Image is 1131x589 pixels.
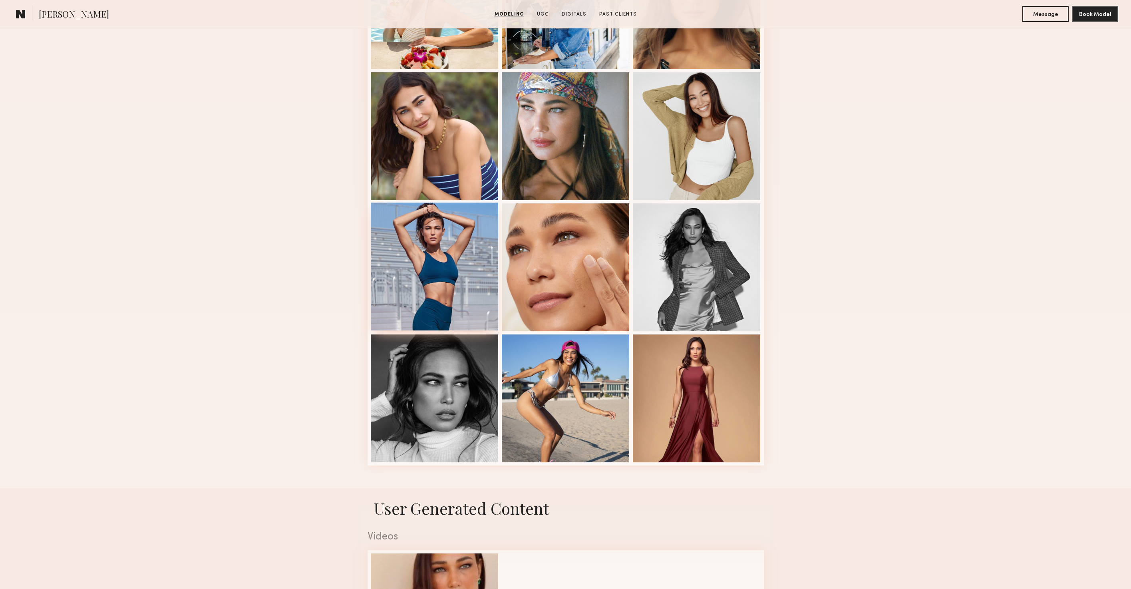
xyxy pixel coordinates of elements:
[596,11,640,18] a: Past Clients
[39,8,109,22] span: [PERSON_NAME]
[1072,10,1118,17] a: Book Model
[491,11,527,18] a: Modeling
[1022,6,1069,22] button: Message
[368,532,764,542] div: Videos
[559,11,590,18] a: Digitals
[534,11,552,18] a: UGC
[361,497,770,519] h1: User Generated Content
[1072,6,1118,22] button: Book Model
